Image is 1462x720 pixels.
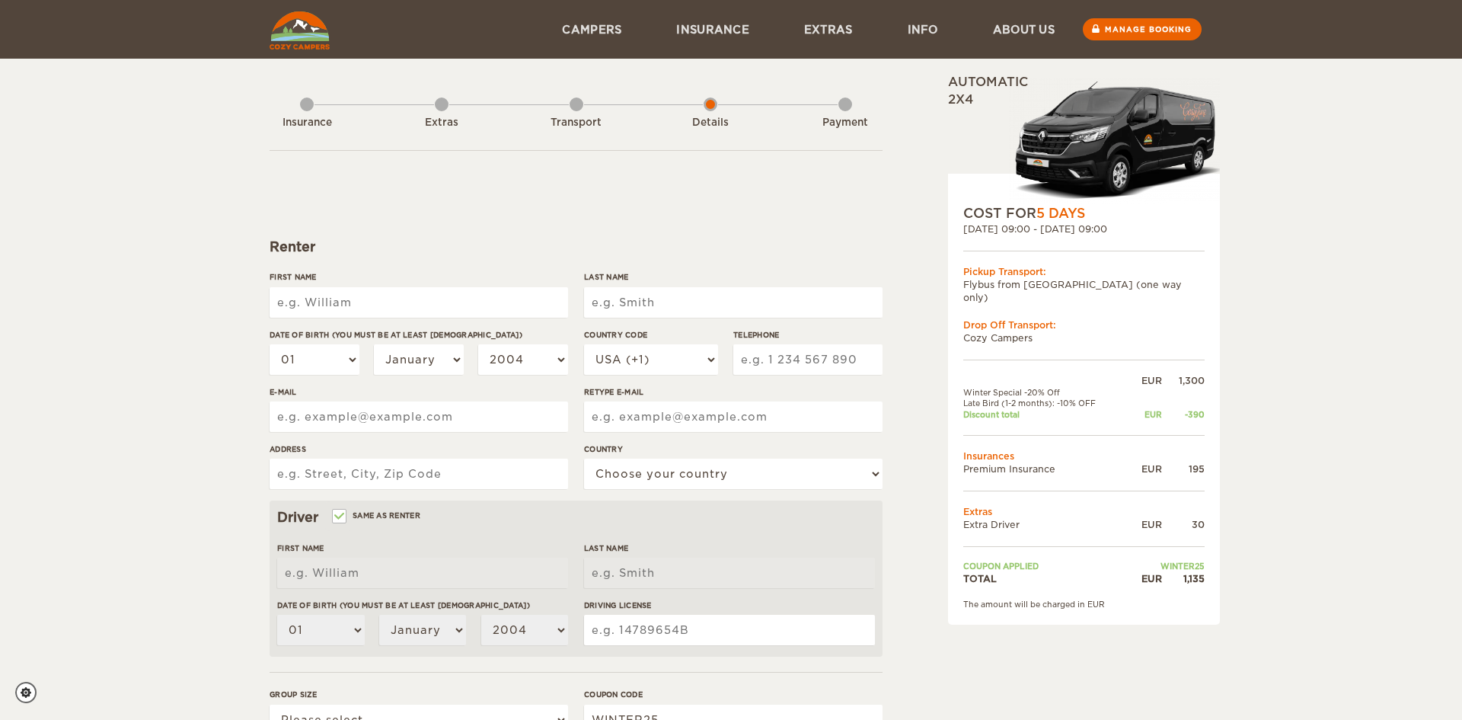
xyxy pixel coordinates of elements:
[1162,374,1205,387] div: 1,300
[1162,572,1205,585] div: 1,135
[270,238,883,256] div: Renter
[270,689,568,700] label: Group size
[1127,518,1162,531] div: EUR
[265,116,349,130] div: Insurance
[584,558,875,588] input: e.g. Smith
[334,513,343,523] input: Same as renter
[963,278,1205,304] td: Flybus from [GEOGRAPHIC_DATA] (one way only)
[584,402,883,432] input: e.g. example@example.com
[584,600,875,611] label: Driving License
[669,116,752,130] div: Details
[584,271,883,283] label: Last Name
[1127,572,1162,585] div: EUR
[1162,518,1205,531] div: 30
[270,329,568,341] label: Date of birth (You must be at least [DEMOGRAPHIC_DATA])
[584,689,883,700] label: Coupon code
[270,271,568,283] label: First Name
[733,329,883,341] label: Telephone
[584,443,883,455] label: Country
[277,542,568,554] label: First Name
[584,615,875,645] input: e.g. 14789654B
[270,402,568,432] input: e.g. example@example.com
[400,116,484,130] div: Extras
[277,600,568,611] label: Date of birth (You must be at least [DEMOGRAPHIC_DATA])
[270,287,568,318] input: e.g. William
[270,443,568,455] label: Address
[1162,409,1205,420] div: -390
[803,116,887,130] div: Payment
[1127,561,1205,571] td: WINTER25
[963,462,1127,475] td: Premium Insurance
[963,222,1205,235] div: [DATE] 09:00 - [DATE] 09:00
[270,459,568,489] input: e.g. Street, City, Zip Code
[963,398,1127,408] td: Late Bird (1-2 months): -10% OFF
[963,387,1127,398] td: Winter Special -20% Off
[1127,409,1162,420] div: EUR
[963,572,1127,585] td: TOTAL
[15,682,46,703] a: Cookie settings
[1083,18,1202,40] a: Manage booking
[1127,462,1162,475] div: EUR
[963,599,1205,610] div: The amount will be charged in EUR
[584,542,875,554] label: Last Name
[270,11,330,50] img: Cozy Campers
[584,329,718,341] label: Country Code
[584,386,883,398] label: Retype E-mail
[1162,462,1205,475] div: 195
[277,558,568,588] input: e.g. William
[1036,206,1085,221] span: 5 Days
[963,518,1127,531] td: Extra Driver
[1127,374,1162,387] div: EUR
[948,74,1220,204] div: Automatic 2x4
[334,508,420,523] label: Same as renter
[270,386,568,398] label: E-mail
[963,409,1127,420] td: Discount total
[963,505,1205,518] td: Extras
[535,116,618,130] div: Transport
[277,508,875,526] div: Driver
[733,344,883,375] input: e.g. 1 234 567 890
[963,561,1127,571] td: Coupon applied
[1009,78,1220,204] img: Langur-m-c-logo-2.png
[963,318,1205,331] div: Drop Off Transport:
[963,331,1205,344] td: Cozy Campers
[963,265,1205,278] div: Pickup Transport:
[584,287,883,318] input: e.g. Smith
[963,204,1205,222] div: COST FOR
[963,450,1205,462] td: Insurances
